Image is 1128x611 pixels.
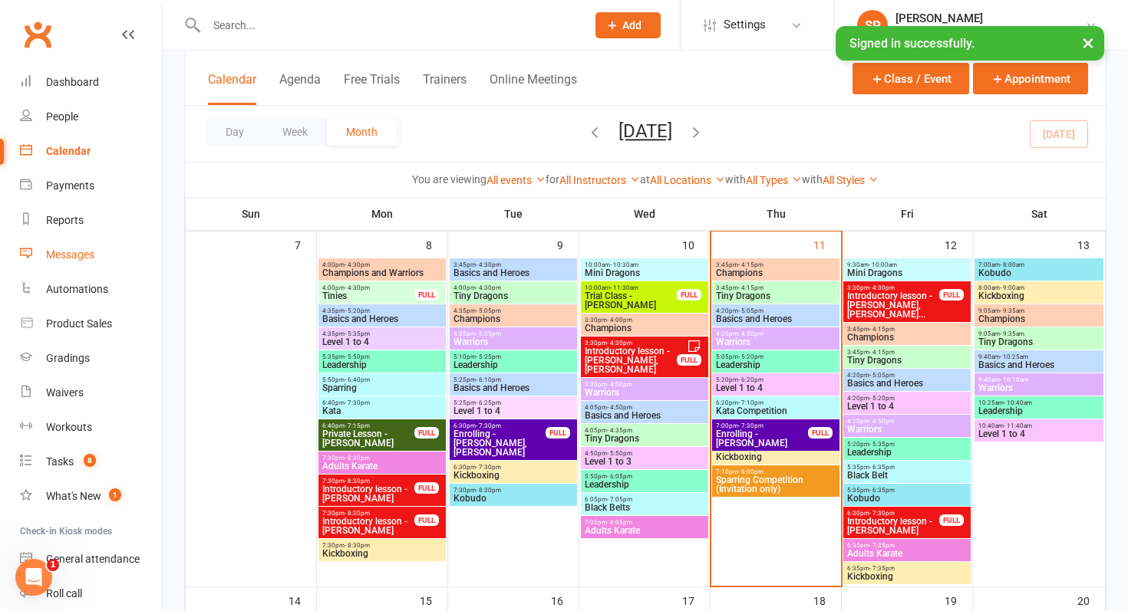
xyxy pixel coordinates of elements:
[453,307,574,314] span: 4:35pm
[208,72,256,105] button: Calendar
[715,468,836,475] span: 7:10pm
[20,376,162,410] a: Waivers
[1000,284,1024,291] span: - 9:00am
[842,198,973,230] th: Fri
[1000,376,1028,383] span: - 10:10am
[18,15,57,54] a: Clubworx
[895,25,1085,39] div: Black Belt Martial Arts Kincumber South
[584,261,705,268] span: 10:00am
[978,353,1100,360] span: 9:40am
[345,478,370,485] span: - 8:30pm
[846,425,968,434] span: Warriors
[846,326,968,333] span: 3:45pm
[453,429,546,457] span: Enrolling - [PERSON_NAME], [PERSON_NAME]
[715,268,836,278] span: Champions
[322,549,443,558] span: Kickboxing
[345,353,370,360] span: - 5:50pm
[476,284,501,291] span: - 4:30pm
[584,526,705,535] span: Adults Karate
[823,174,879,186] a: All Styles
[849,36,975,51] span: Signed in successfully.
[715,284,836,291] span: 3:45pm
[715,360,836,370] span: Leadership
[715,383,836,393] span: Level 1 to 4
[711,198,842,230] th: Thu
[715,429,809,448] span: Enrolling - [PERSON_NAME]
[46,248,94,261] div: Messages
[322,337,443,347] span: Level 1 to 4
[607,381,632,388] span: - 4:00pm
[715,291,836,301] span: Tiny Dragons
[715,399,836,406] span: 6:20pm
[618,120,672,142] button: [DATE]
[46,145,91,157] div: Calendar
[978,261,1100,268] span: 7:00am
[610,284,638,291] span: - 11:30am
[20,65,162,100] a: Dashboard
[715,475,836,494] span: Sparring Competition (Invitation only)
[322,261,443,268] span: 4:00pm
[584,519,705,526] span: 7:05pm
[973,63,1088,94] button: Appointment
[345,422,370,429] span: - 7:15pm
[579,198,711,230] th: Wed
[490,72,577,105] button: Online Meetings
[84,454,96,467] span: 8
[345,261,370,268] span: - 4:30pm
[738,468,764,475] span: - 8:00pm
[453,399,574,406] span: 5:25pm
[47,559,59,571] span: 1
[322,510,415,517] span: 7:30pm
[846,268,968,278] span: Mini Dragons
[46,421,92,433] div: Workouts
[414,514,439,526] div: FULL
[584,480,705,489] span: Leadership
[584,381,705,388] span: 3:30pm
[945,232,972,257] div: 12
[640,173,650,186] strong: at
[584,473,705,480] span: 5:50pm
[607,450,632,457] span: - 5:50pm
[20,203,162,238] a: Reports
[607,340,632,347] span: - 4:30pm
[595,12,661,38] button: Add
[322,268,443,278] span: Champions and Warriors
[973,198,1106,230] th: Sat
[322,330,443,337] span: 4:35pm
[846,418,968,425] span: 4:20pm
[322,542,443,549] span: 7:30pm
[20,445,162,479] a: Tasks 8
[607,427,632,434] span: - 4:35pm
[20,410,162,445] a: Workouts
[46,553,140,565] div: General attendance
[453,314,574,324] span: Champions
[978,360,1100,370] span: Basics and Heroes
[1000,353,1028,360] span: - 10:25am
[317,198,448,230] th: Mon
[453,261,574,268] span: 3:45pm
[682,232,710,257] div: 10
[846,395,968,402] span: 4:20pm
[677,354,701,366] div: FULL
[978,284,1100,291] span: 8:00am
[345,542,370,549] span: - 8:30pm
[869,510,895,517] span: - 7:30pm
[476,261,501,268] span: - 4:30pm
[650,174,725,186] a: All Locations
[846,487,968,494] span: 5:35pm
[584,404,705,411] span: 4:05pm
[453,471,574,480] span: Kickboxing
[46,587,82,600] div: Roll call
[584,291,678,310] span: Trial Class - [PERSON_NAME]
[46,386,84,399] div: Waivers
[846,448,968,457] span: Leadership
[607,519,632,526] span: - 8:05pm
[322,353,443,360] span: 5:35pm
[476,307,501,314] span: - 5:05pm
[20,542,162,577] a: General attendance kiosk mode
[322,314,443,324] span: Basics and Heroes
[1004,422,1032,429] span: - 11:40am
[1074,26,1102,59] button: ×
[746,174,802,186] a: All Types
[414,427,439,439] div: FULL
